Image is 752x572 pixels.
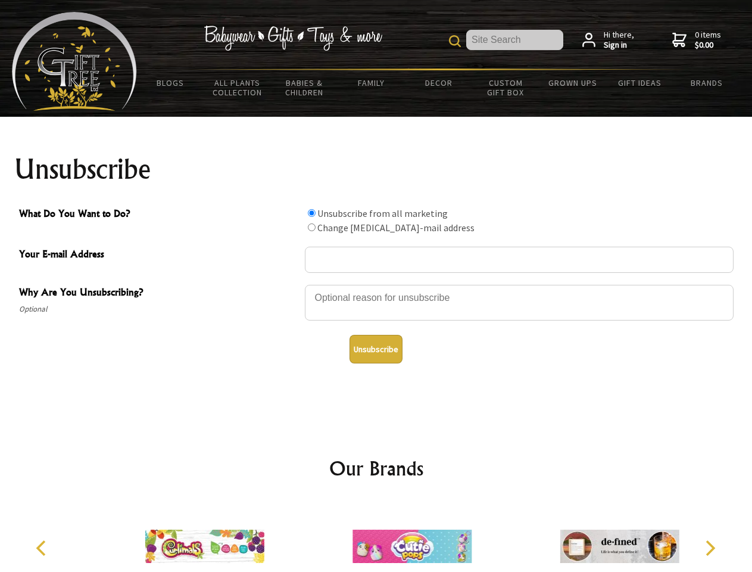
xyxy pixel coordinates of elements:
[405,70,472,95] a: Decor
[305,247,734,273] input: Your E-mail Address
[472,70,539,105] a: Custom Gift Box
[204,70,272,105] a: All Plants Collection
[695,29,721,51] span: 0 items
[137,70,204,95] a: BLOGS
[350,335,402,363] button: Unsubscribe
[308,223,316,231] input: What Do You Want to Do?
[317,222,475,234] label: Change [MEDICAL_DATA]-mail address
[466,30,563,50] input: Site Search
[604,40,634,51] strong: Sign in
[539,70,606,95] a: Grown Ups
[19,206,299,223] span: What Do You Want to Do?
[271,70,338,105] a: Babies & Children
[19,285,299,302] span: Why Are You Unsubscribing?
[582,30,634,51] a: Hi there,Sign in
[672,30,721,51] a: 0 items$0.00
[14,155,738,184] h1: Unsubscribe
[19,302,299,316] span: Optional
[697,535,723,561] button: Next
[606,70,673,95] a: Gift Ideas
[24,454,729,483] h2: Our Brands
[449,35,461,47] img: product search
[673,70,741,95] a: Brands
[317,207,448,219] label: Unsubscribe from all marketing
[695,40,721,51] strong: $0.00
[30,535,56,561] button: Previous
[604,30,634,51] span: Hi there,
[19,247,299,264] span: Your E-mail Address
[204,26,382,51] img: Babywear - Gifts - Toys & more
[305,285,734,321] textarea: Why Are You Unsubscribing?
[308,209,316,217] input: What Do You Want to Do?
[338,70,405,95] a: Family
[12,12,137,111] img: Babyware - Gifts - Toys and more...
